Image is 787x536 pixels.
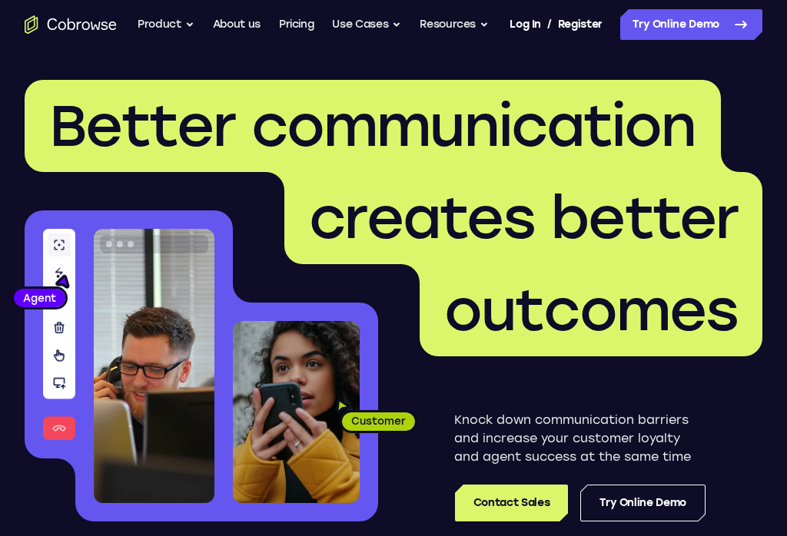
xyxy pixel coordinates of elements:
[547,15,552,34] span: /
[620,9,762,40] a: Try Online Demo
[138,9,194,40] button: Product
[455,485,568,521] a: Contact Sales
[510,9,540,40] a: Log In
[332,9,401,40] button: Use Cases
[49,91,696,160] span: Better communication
[233,321,360,503] img: A customer holding their phone
[580,485,706,521] a: Try Online Demo
[558,9,603,40] a: Register
[25,15,117,34] a: Go to the home page
[444,276,738,345] span: outcomes
[309,184,738,253] span: creates better
[420,9,489,40] button: Resources
[94,229,214,503] img: A customer support agent talking on the phone
[454,411,706,466] p: Knock down communication barriers and increase your customer loyalty and agent success at the sam...
[279,9,314,40] a: Pricing
[213,9,261,40] a: About us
